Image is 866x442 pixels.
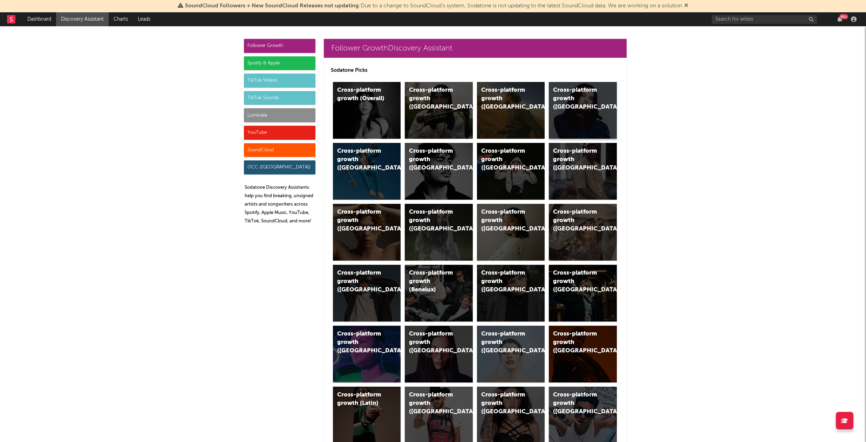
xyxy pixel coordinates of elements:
[244,74,315,88] div: TikTok Videos
[409,330,457,355] div: Cross-platform growth ([GEOGRAPHIC_DATA])
[333,143,401,200] a: Cross-platform growth ([GEOGRAPHIC_DATA])
[481,330,529,355] div: Cross-platform growth ([GEOGRAPHIC_DATA])
[409,147,457,172] div: Cross-platform growth ([GEOGRAPHIC_DATA])
[244,39,315,53] div: Follower Growth
[477,143,545,200] a: Cross-platform growth ([GEOGRAPHIC_DATA]/GSA)
[337,208,385,233] div: Cross-platform growth ([GEOGRAPHIC_DATA])
[405,265,473,322] a: Cross-platform growth (Benelux)
[133,12,155,26] a: Leads
[109,12,133,26] a: Charts
[405,82,473,139] a: Cross-platform growth ([GEOGRAPHIC_DATA])
[333,265,401,322] a: Cross-platform growth ([GEOGRAPHIC_DATA])
[337,147,385,172] div: Cross-platform growth ([GEOGRAPHIC_DATA])
[333,82,401,139] a: Cross-platform growth (Overall)
[684,3,688,9] span: Dismiss
[331,66,620,75] p: Sodatone Picks
[481,86,529,111] div: Cross-platform growth ([GEOGRAPHIC_DATA])
[481,269,529,294] div: Cross-platform growth ([GEOGRAPHIC_DATA])
[481,208,529,233] div: Cross-platform growth ([GEOGRAPHIC_DATA])
[477,204,545,261] a: Cross-platform growth ([GEOGRAPHIC_DATA])
[56,12,109,26] a: Discovery Assistant
[837,16,842,22] button: 99+
[244,143,315,157] div: SoundCloud
[337,330,385,355] div: Cross-platform growth ([GEOGRAPHIC_DATA])
[185,3,359,9] span: SoundCloud Followers + New SoundCloud Releases not updating
[245,184,315,226] p: Sodatone Discovery Assistants help you find breaking, unsigned artists and songwriters across Spo...
[405,326,473,382] a: Cross-platform growth ([GEOGRAPHIC_DATA])
[549,326,617,382] a: Cross-platform growth ([GEOGRAPHIC_DATA])
[553,86,601,111] div: Cross-platform growth ([GEOGRAPHIC_DATA])
[553,147,601,172] div: Cross-platform growth ([GEOGRAPHIC_DATA])
[405,204,473,261] a: Cross-platform growth ([GEOGRAPHIC_DATA])
[185,3,682,9] span: : Due to a change to SoundCloud's system, Sodatone is not updating to the latest SoundCloud data....
[244,160,315,174] div: OCC ([GEOGRAPHIC_DATA])
[553,391,601,416] div: Cross-platform growth ([GEOGRAPHIC_DATA])
[477,265,545,322] a: Cross-platform growth ([GEOGRAPHIC_DATA])
[481,391,529,416] div: Cross-platform growth ([GEOGRAPHIC_DATA])
[244,126,315,140] div: YouTube
[244,108,315,122] div: Luminate
[549,82,617,139] a: Cross-platform growth ([GEOGRAPHIC_DATA])
[244,56,315,70] div: Spotify & Apple
[409,269,457,294] div: Cross-platform growth (Benelux)
[409,86,457,111] div: Cross-platform growth ([GEOGRAPHIC_DATA])
[324,39,627,58] a: Follower GrowthDiscovery Assistant
[712,15,817,24] input: Search for artists
[481,147,529,172] div: Cross-platform growth ([GEOGRAPHIC_DATA]/GSA)
[549,265,617,322] a: Cross-platform growth ([GEOGRAPHIC_DATA])
[22,12,56,26] a: Dashboard
[337,391,385,408] div: Cross-platform growth (Latin)
[839,14,848,19] div: 99 +
[553,269,601,294] div: Cross-platform growth ([GEOGRAPHIC_DATA])
[553,208,601,233] div: Cross-platform growth ([GEOGRAPHIC_DATA])
[477,326,545,382] a: Cross-platform growth ([GEOGRAPHIC_DATA])
[405,143,473,200] a: Cross-platform growth ([GEOGRAPHIC_DATA])
[549,204,617,261] a: Cross-platform growth ([GEOGRAPHIC_DATA])
[409,208,457,233] div: Cross-platform growth ([GEOGRAPHIC_DATA])
[553,330,601,355] div: Cross-platform growth ([GEOGRAPHIC_DATA])
[333,326,401,382] a: Cross-platform growth ([GEOGRAPHIC_DATA])
[244,91,315,105] div: TikTok Sounds
[337,269,385,294] div: Cross-platform growth ([GEOGRAPHIC_DATA])
[477,82,545,139] a: Cross-platform growth ([GEOGRAPHIC_DATA])
[333,204,401,261] a: Cross-platform growth ([GEOGRAPHIC_DATA])
[409,391,457,416] div: Cross-platform growth ([GEOGRAPHIC_DATA])
[549,143,617,200] a: Cross-platform growth ([GEOGRAPHIC_DATA])
[337,86,385,103] div: Cross-platform growth (Overall)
